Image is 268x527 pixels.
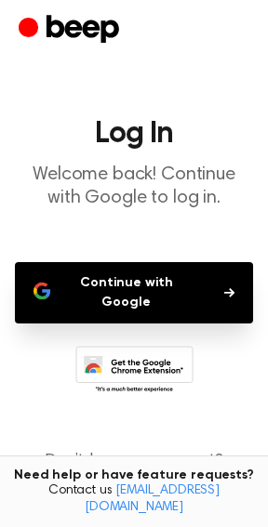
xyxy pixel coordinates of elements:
h1: Log In [15,119,253,149]
p: Welcome back! Continue with Google to log in. [15,164,253,210]
a: [EMAIL_ADDRESS][DOMAIN_NAME] [85,484,220,514]
a: Beep [19,12,124,48]
p: Don’t have an account? [15,449,253,499]
span: Contact us [11,483,257,516]
button: Continue with Google [15,262,253,323]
